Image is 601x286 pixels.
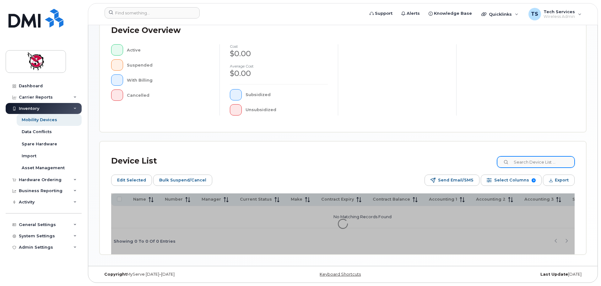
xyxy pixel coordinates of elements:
[100,272,262,277] div: MyServe [DATE]–[DATE]
[531,10,538,18] span: TS
[127,89,210,101] div: Cancelled
[438,175,474,185] span: Send Email/SMS
[544,9,575,14] span: Tech Services
[246,89,328,100] div: Subsidized
[230,48,328,59] div: $0.00
[365,7,397,20] a: Support
[117,175,146,185] span: Edit Selected
[574,259,596,281] iframe: Messenger Launcher
[494,175,529,185] span: Select Columns
[540,272,568,277] strong: Last Update
[111,153,157,169] div: Device List
[230,68,328,79] div: $0.00
[489,12,512,17] span: Quicklinks
[230,44,328,48] h4: cost
[424,7,476,20] a: Knowledge Base
[111,22,181,39] div: Device Overview
[544,14,575,19] span: Wireless Admin
[497,156,575,168] input: Search Device List ...
[127,59,210,71] div: Suspended
[524,8,586,20] div: Tech Services
[230,64,328,68] h4: Average cost
[425,175,479,186] button: Send Email/SMS
[111,175,152,186] button: Edit Selected
[555,175,569,185] span: Export
[424,272,586,277] div: [DATE]
[375,10,393,17] span: Support
[543,175,575,186] button: Export
[320,272,361,277] a: Keyboard Shortcuts
[159,175,206,185] span: Bulk Suspend/Cancel
[246,104,328,116] div: Unsubsidized
[434,10,472,17] span: Knowledge Base
[127,74,210,86] div: With Billing
[105,7,200,19] input: Find something...
[477,8,523,20] div: Quicklinks
[104,272,127,277] strong: Copyright
[127,44,210,56] div: Active
[532,178,536,182] span: 9
[481,175,542,186] button: Select Columns 9
[153,175,212,186] button: Bulk Suspend/Cancel
[407,10,420,17] span: Alerts
[397,7,424,20] a: Alerts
